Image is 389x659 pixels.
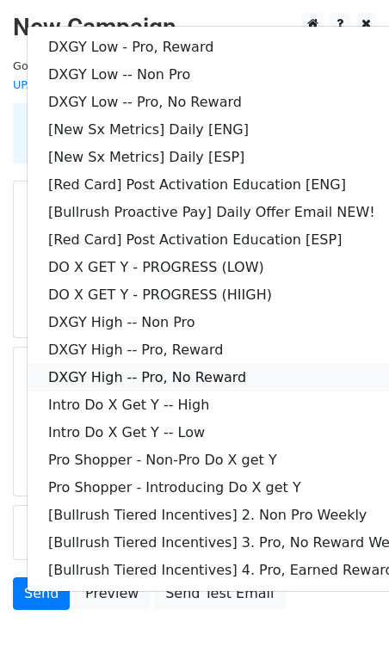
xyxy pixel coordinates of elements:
iframe: Chat Widget [303,576,389,659]
a: Send Test Email [154,577,285,610]
small: Google Sheet: [13,59,236,92]
div: 1. Write your email in Gmail 2. Click [17,114,372,153]
a: Send [13,577,70,610]
a: Preview [74,577,150,610]
h2: New Campaign [13,13,376,42]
